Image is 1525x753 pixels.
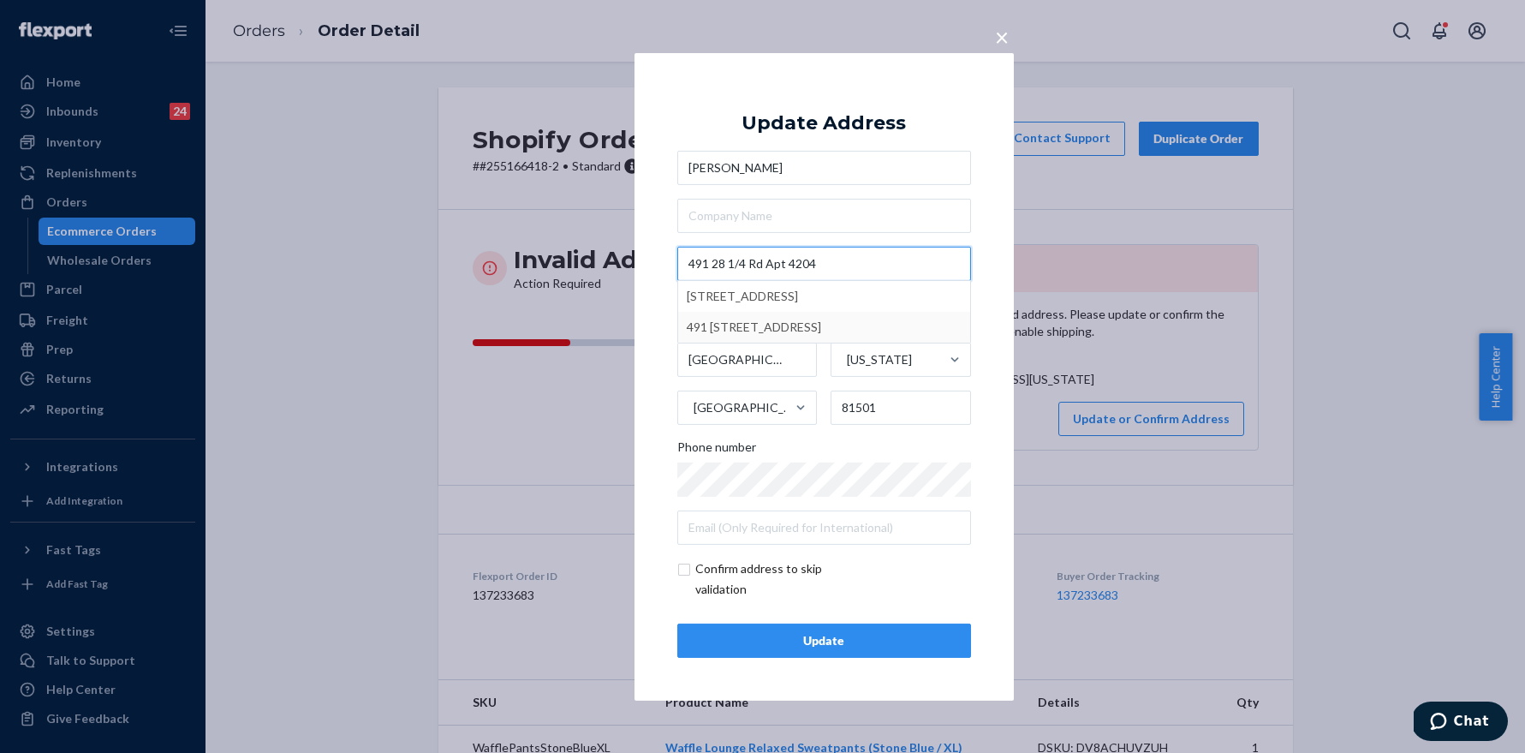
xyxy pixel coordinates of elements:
[677,511,971,545] input: Email (Only Required for International)
[831,391,971,425] input: ZIP Code
[692,632,956,649] div: Update
[677,247,971,281] input: [STREET_ADDRESS]491 [STREET_ADDRESS]
[1414,702,1508,744] iframe: Opens a widget where you can chat to one of our agents
[677,151,971,185] input: First & Last Name
[847,351,912,368] div: [US_STATE]
[742,112,906,133] div: Update Address
[677,199,971,233] input: Company Name
[845,343,847,377] input: [US_STATE]
[687,281,962,312] div: [STREET_ADDRESS]
[687,312,962,343] div: 491 [STREET_ADDRESS]
[995,21,1009,51] span: ×
[677,439,756,463] span: Phone number
[694,399,795,416] div: [GEOGRAPHIC_DATA]
[677,343,818,377] input: City
[677,624,971,658] button: Update
[692,391,694,425] input: [GEOGRAPHIC_DATA]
